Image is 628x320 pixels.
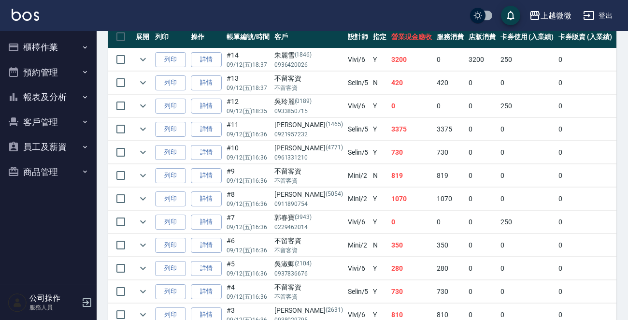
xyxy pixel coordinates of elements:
[498,118,557,141] td: 0
[466,164,498,187] td: 0
[136,75,150,90] button: expand row
[498,72,557,94] td: 0
[371,234,389,257] td: N
[4,60,93,85] button: 預約管理
[136,122,150,136] button: expand row
[498,26,557,48] th: 卡券使用 (入業績)
[155,191,186,206] button: 列印
[389,141,434,164] td: 730
[345,95,371,117] td: Vivi /6
[434,280,466,303] td: 730
[191,75,222,90] a: 詳情
[29,303,79,312] p: 服務人員
[274,120,343,130] div: [PERSON_NAME]
[224,188,272,210] td: #8
[188,26,224,48] th: 操作
[227,107,270,116] p: 09/12 (五) 18:35
[274,305,343,316] div: [PERSON_NAME]
[345,280,371,303] td: Selin /5
[191,238,222,253] a: 詳情
[541,10,571,22] div: 上越微微
[227,223,270,232] p: 09/12 (五) 16:36
[371,211,389,233] td: Y
[274,269,343,278] p: 0937836676
[498,211,557,233] td: 250
[227,153,270,162] p: 09/12 (五) 16:36
[227,269,270,278] p: 09/12 (五) 16:36
[345,164,371,187] td: Mini /2
[389,95,434,117] td: 0
[371,118,389,141] td: Y
[224,72,272,94] td: #13
[579,7,616,25] button: 登出
[4,160,93,185] button: 商品管理
[295,259,312,269] p: (2104)
[371,257,389,280] td: Y
[155,75,186,90] button: 列印
[326,120,343,130] p: (1465)
[466,118,498,141] td: 0
[434,164,466,187] td: 819
[498,257,557,280] td: 0
[371,141,389,164] td: Y
[155,238,186,253] button: 列印
[434,234,466,257] td: 350
[274,130,343,139] p: 0921957232
[371,164,389,187] td: N
[274,176,343,185] p: 不留客資
[345,234,371,257] td: Mini /2
[326,189,343,200] p: (5054)
[525,6,575,26] button: 上越微微
[274,189,343,200] div: [PERSON_NAME]
[466,188,498,210] td: 0
[274,236,343,246] div: 不留客資
[326,305,343,316] p: (2631)
[498,95,557,117] td: 250
[274,73,343,84] div: 不留客資
[224,48,272,71] td: #14
[191,168,222,183] a: 詳情
[274,259,343,269] div: 吳淑卿
[295,97,312,107] p: (0189)
[191,145,222,160] a: 詳情
[466,280,498,303] td: 0
[136,52,150,67] button: expand row
[326,143,343,153] p: (4771)
[371,26,389,48] th: 指定
[8,293,27,312] img: Person
[133,26,153,48] th: 展開
[224,141,272,164] td: #10
[4,134,93,160] button: 員工及薪資
[274,84,343,92] p: 不留客資
[224,211,272,233] td: #7
[498,141,557,164] td: 0
[466,48,498,71] td: 3200
[191,52,222,67] a: 詳情
[434,118,466,141] td: 3375
[389,211,434,233] td: 0
[556,164,614,187] td: 0
[4,35,93,60] button: 櫃檯作業
[191,284,222,299] a: 詳情
[136,191,150,206] button: expand row
[295,50,312,60] p: (1846)
[556,257,614,280] td: 0
[389,26,434,48] th: 營業現金應收
[155,168,186,183] button: 列印
[434,141,466,164] td: 730
[274,223,343,232] p: 0229462014
[466,26,498,48] th: 店販消費
[498,234,557,257] td: 0
[434,257,466,280] td: 280
[224,280,272,303] td: #4
[345,188,371,210] td: Mini /2
[227,292,270,301] p: 09/12 (五) 16:36
[498,280,557,303] td: 0
[389,280,434,303] td: 730
[498,164,557,187] td: 0
[136,168,150,183] button: expand row
[556,95,614,117] td: 0
[224,26,272,48] th: 帳單編號/時間
[274,153,343,162] p: 0961331210
[224,95,272,117] td: #12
